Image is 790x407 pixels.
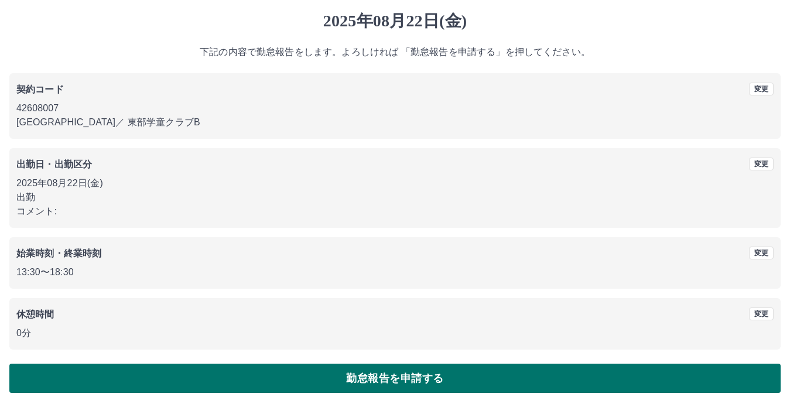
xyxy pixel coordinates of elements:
[749,83,774,95] button: 変更
[16,101,774,115] p: 42608007
[749,158,774,170] button: 変更
[749,307,774,320] button: 変更
[16,190,774,204] p: 出勤
[16,176,774,190] p: 2025年08月22日(金)
[16,326,774,340] p: 0分
[16,115,774,129] p: [GEOGRAPHIC_DATA] ／ 東部学童クラブB
[9,364,781,393] button: 勤怠報告を申請する
[16,84,64,94] b: 契約コード
[9,11,781,31] h1: 2025年08月22日(金)
[16,159,92,169] b: 出勤日・出勤区分
[16,265,774,279] p: 13:30 〜 18:30
[16,309,54,319] b: 休憩時間
[749,247,774,259] button: 変更
[16,204,774,218] p: コメント:
[9,45,781,59] p: 下記の内容で勤怠報告をします。よろしければ 「勤怠報告を申請する」を押してください。
[16,248,101,258] b: 始業時刻・終業時刻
